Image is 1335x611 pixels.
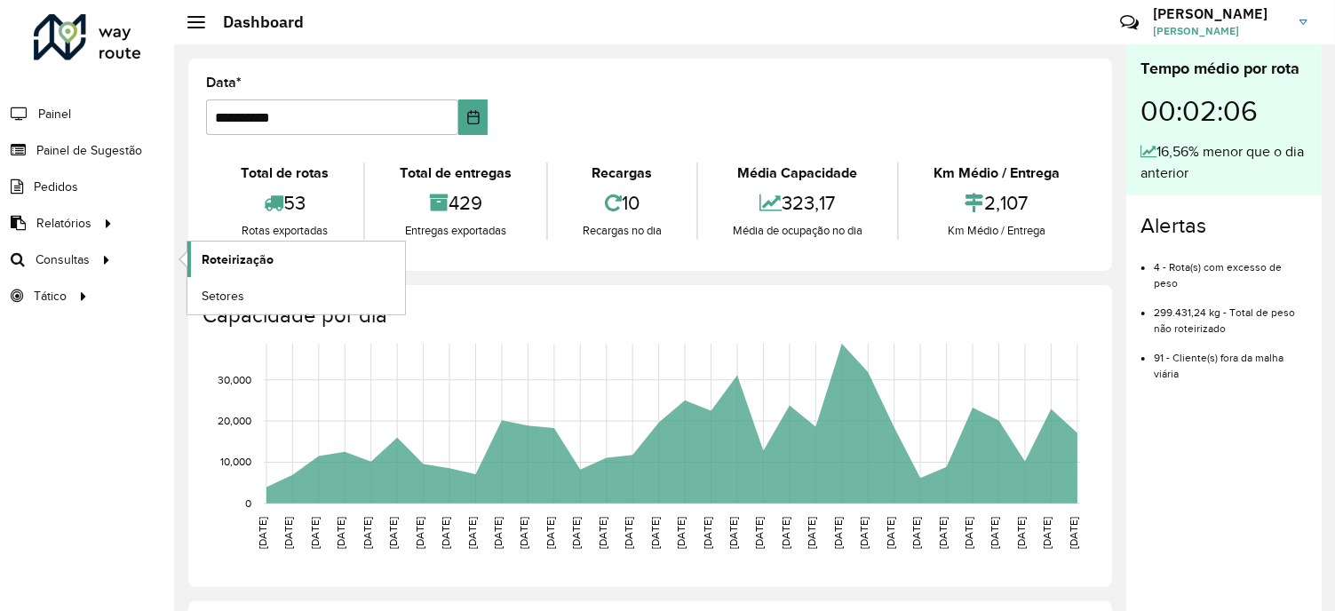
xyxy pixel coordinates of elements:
text: [DATE] [597,517,608,549]
li: 91 - Cliente(s) fora da malha viária [1154,337,1307,382]
text: [DATE] [702,517,713,549]
text: [DATE] [858,517,870,549]
span: Roteirização [202,250,274,269]
a: Roteirização [187,242,405,277]
text: [DATE] [1068,517,1079,549]
div: Entregas exportadas [370,222,542,240]
span: Painel [38,105,71,123]
div: Rotas exportadas [211,222,359,240]
text: [DATE] [570,517,582,549]
text: [DATE] [754,517,766,549]
text: [DATE] [885,517,896,549]
text: [DATE] [309,517,321,549]
span: Pedidos [34,178,78,196]
text: [DATE] [1015,517,1027,549]
text: [DATE] [727,517,739,549]
text: [DATE] [414,517,425,549]
text: [DATE] [257,517,268,549]
div: 16,56% menor que o dia anterior [1140,141,1307,184]
text: [DATE] [362,517,373,549]
label: Data [206,72,242,93]
h4: Capacidade por dia [203,303,1094,329]
text: 20,000 [218,415,251,426]
text: [DATE] [963,517,974,549]
a: Contato Rápido [1110,4,1148,42]
li: 299.431,24 kg - Total de peso não roteirizado [1154,291,1307,337]
div: Recargas [552,163,692,184]
div: Km Médio / Entrega [903,163,1090,184]
text: [DATE] [335,517,346,549]
text: [DATE] [675,517,687,549]
text: [DATE] [649,517,661,549]
text: [DATE] [282,517,294,549]
text: [DATE] [910,517,922,549]
h4: Alertas [1140,213,1307,239]
text: [DATE] [544,517,556,549]
span: Relatórios [36,214,91,233]
div: 2,107 [903,184,1090,222]
div: Km Médio / Entrega [903,222,1090,240]
span: Painel de Sugestão [36,141,142,160]
h2: Dashboard [205,12,304,32]
text: [DATE] [466,517,478,549]
text: [DATE] [518,517,529,549]
text: [DATE] [623,517,634,549]
span: Setores [202,287,244,305]
div: 00:02:06 [1140,81,1307,141]
div: 53 [211,184,359,222]
text: 0 [245,497,251,509]
text: [DATE] [807,517,818,549]
div: Média Capacidade [703,163,893,184]
text: [DATE] [937,517,949,549]
span: Tático [34,287,67,305]
text: [DATE] [780,517,791,549]
text: 30,000 [218,374,251,385]
text: 10,000 [220,456,251,468]
text: [DATE] [989,517,1001,549]
span: Consultas [36,250,90,269]
text: [DATE] [1042,517,1053,549]
div: Recargas no dia [552,222,692,240]
text: [DATE] [387,517,399,549]
text: [DATE] [832,517,844,549]
span: [PERSON_NAME] [1153,23,1286,39]
div: 429 [370,184,542,222]
div: 10 [552,184,692,222]
div: 323,17 [703,184,893,222]
div: Tempo médio por rota [1140,57,1307,81]
text: [DATE] [492,517,504,549]
div: Total de entregas [370,163,542,184]
text: [DATE] [440,517,451,549]
button: Choose Date [458,99,488,135]
div: Total de rotas [211,163,359,184]
div: Média de ocupação no dia [703,222,893,240]
a: Setores [187,278,405,313]
li: 4 - Rota(s) com excesso de peso [1154,246,1307,291]
h3: [PERSON_NAME] [1153,5,1286,22]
